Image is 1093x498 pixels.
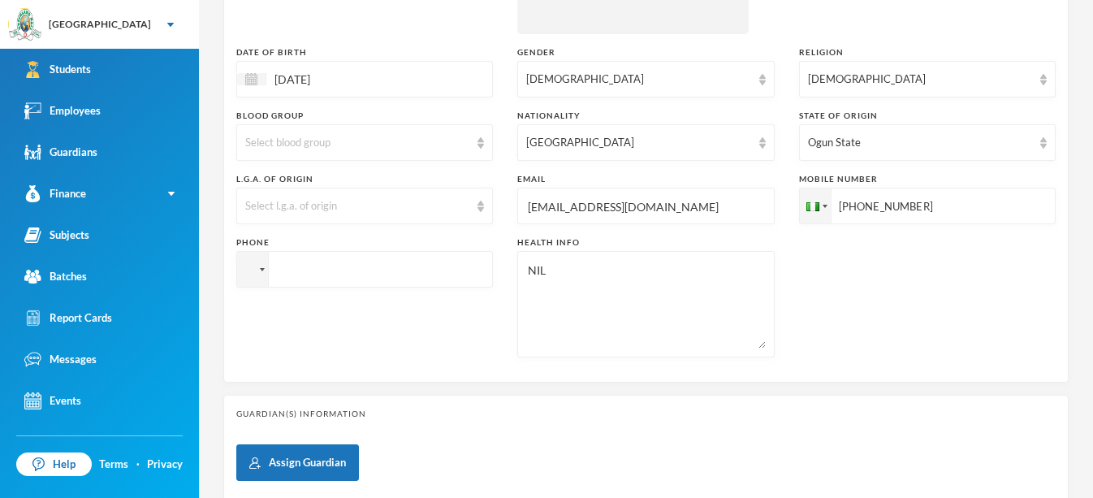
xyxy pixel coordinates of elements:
[24,61,91,78] div: Students
[526,135,750,151] div: [GEOGRAPHIC_DATA]
[236,46,493,58] div: Date of Birth
[24,144,97,161] div: Guardians
[245,198,469,214] div: Select l.g.a. of origin
[236,408,1056,420] div: Guardian(s) Information
[24,102,101,119] div: Employees
[24,185,86,202] div: Finance
[249,457,261,469] img: add user
[799,46,1056,58] div: Religion
[236,110,493,122] div: Blood Group
[24,392,81,409] div: Events
[517,236,774,249] div: Health Info
[517,46,774,58] div: Gender
[800,188,831,223] div: Nigeria: + 234
[136,457,140,473] div: ·
[24,227,89,244] div: Subjects
[16,453,92,477] a: Help
[236,236,493,249] div: Phone
[245,135,469,151] div: Select blood group
[517,173,774,185] div: Email
[9,9,41,41] img: logo
[799,173,1056,185] div: Mobile Number
[266,70,403,89] input: Select date
[526,260,765,349] textarea: NIL
[799,110,1056,122] div: State of Origin
[236,444,359,481] button: Assign Guardian
[24,310,112,327] div: Report Cards
[24,268,87,285] div: Batches
[808,71,1032,88] div: [DEMOGRAPHIC_DATA]
[236,173,493,185] div: L.G.A. of Origin
[99,457,128,473] a: Terms
[49,17,151,32] div: [GEOGRAPHIC_DATA]
[24,351,97,368] div: Messages
[517,110,774,122] div: Nationality
[147,457,183,473] a: Privacy
[808,135,1032,151] div: Ogun State
[526,71,750,88] div: [DEMOGRAPHIC_DATA]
